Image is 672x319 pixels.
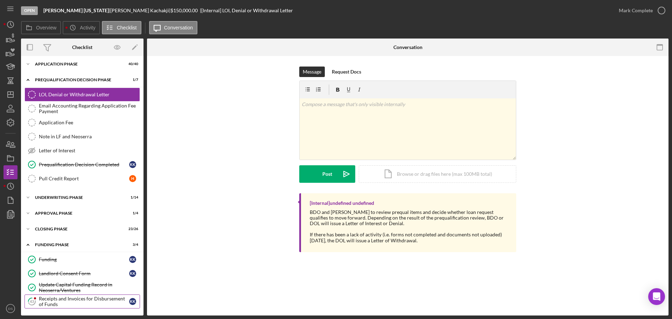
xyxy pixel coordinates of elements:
div: | [Internal] LOI, Denial or Withdrawal Letter [200,8,293,13]
a: Email Accounting Regarding Application Fee Payment [24,102,140,116]
div: Underwriting Phase [35,195,121,200]
div: 23 / 26 [126,227,138,231]
div: [Internal] undefined undefined [310,200,374,206]
div: Checklist [72,44,92,50]
div: Post [322,165,332,183]
button: Message [299,67,325,77]
div: Prequalification Decision Phase [35,78,121,82]
div: 3 / 4 [126,243,138,247]
button: Mark Complete [612,4,668,18]
button: Overview [21,21,61,34]
button: Post [299,165,355,183]
tspan: 43 [30,299,34,304]
div: H [129,175,136,182]
div: 1 / 7 [126,78,138,82]
div: Closing Phase [35,227,121,231]
button: Checklist [102,21,141,34]
div: K K [129,161,136,168]
a: Note in LF and Neoserra [24,130,140,144]
div: Funding [39,257,129,262]
a: Update Capital Funding Record in Neoserra/Ventures [24,280,140,294]
div: $150,000.00 [170,8,200,13]
button: Conversation [149,21,198,34]
div: 40 / 40 [126,62,138,66]
div: Prequalification Decision Completed [39,162,129,167]
label: Activity [80,25,95,30]
div: LOI, Denial or Withdrawal Letter [39,92,140,97]
a: Pull Credit Report H [24,172,140,186]
div: Pull Credit Report [39,176,129,181]
div: Approval Phase [35,211,121,215]
div: Email Accounting Regarding Application Fee Payment [39,103,140,114]
div: Update Capital Funding Record in Neoserra/Ventures [39,282,140,293]
div: K K [129,298,136,305]
div: Open [21,6,38,15]
a: Prequalification Decision CompletedKK [24,158,140,172]
div: Open Intercom Messenger [648,288,665,305]
div: | [43,8,110,13]
div: K K [129,256,136,263]
label: Overview [36,25,56,30]
div: Note in LF and Neoserra [39,134,140,139]
a: Landlord Consent FormKK [24,266,140,280]
text: DS [8,307,13,311]
button: Activity [63,21,100,34]
div: Receipts and Invoices for Disbursement of Funds [39,296,129,307]
div: K K [129,270,136,277]
div: 1 / 14 [126,195,138,200]
div: Letter of Interest [39,148,140,153]
div: Conversation [393,44,422,50]
a: 43Receipts and Invoices for Disbursement of FundsKK [24,294,140,308]
div: BDO and [PERSON_NAME] to review prequal items and decide whether loan request qualifies to move f... [310,209,509,226]
div: Landlord Consent Form [39,271,129,276]
a: Letter of Interest [24,144,140,158]
div: Application Fee [39,120,140,125]
div: 1 / 4 [126,211,138,215]
label: Conversation [164,25,193,30]
div: [PERSON_NAME] Kachakji | [110,8,170,13]
label: Checklist [117,25,137,30]
div: If there has been a lack of activity (i.e. forms not completed and documents not uploaded) [DATE]... [310,232,509,243]
button: Request Docs [328,67,365,77]
a: FundingKK [24,252,140,266]
a: LOI, Denial or Withdrawal Letter [24,88,140,102]
b: [PERSON_NAME] [US_STATE] [43,7,109,13]
div: Application Phase [35,62,121,66]
a: Application Fee [24,116,140,130]
div: Funding Phase [35,243,121,247]
div: Message [303,67,321,77]
div: Mark Complete [619,4,653,18]
button: DS [3,301,17,315]
div: Request Docs [332,67,361,77]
